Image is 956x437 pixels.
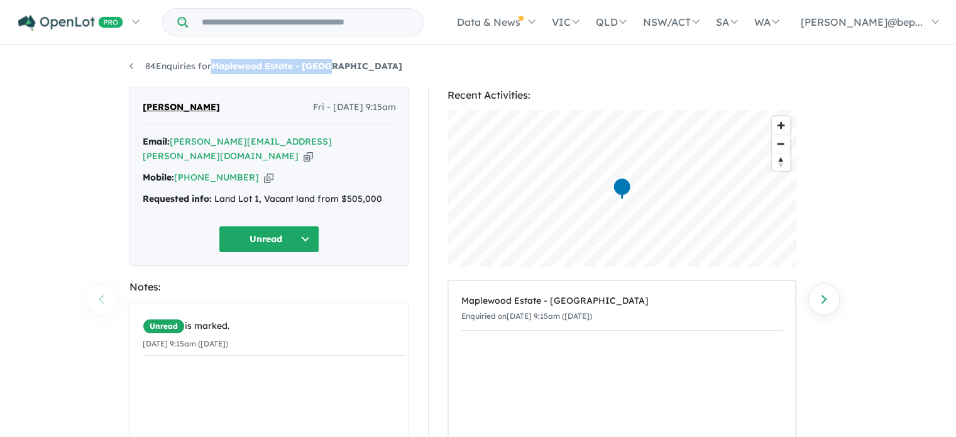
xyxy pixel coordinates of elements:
button: Copy [304,150,313,163]
a: Maplewood Estate - [GEOGRAPHIC_DATA]Enquiried on[DATE] 9:15am ([DATE]) [461,287,783,331]
button: Copy [264,171,273,184]
a: [PERSON_NAME][EMAIL_ADDRESS][PERSON_NAME][DOMAIN_NAME] [143,136,332,162]
div: Map marker [612,177,631,201]
small: [DATE] 9:15am ([DATE]) [143,339,228,348]
div: Recent Activities: [448,87,796,104]
canvas: Map [448,110,796,267]
button: Zoom out [772,135,790,153]
small: Enquiried on [DATE] 9:15am ([DATE]) [461,311,592,321]
nav: breadcrumb [129,59,827,74]
div: Notes: [129,279,409,296]
strong: Maplewood Estate - [GEOGRAPHIC_DATA] [211,60,402,72]
img: Openlot PRO Logo White [18,15,123,31]
div: is marked. [143,319,405,334]
div: Land Lot 1, Vacant land from $505,000 [143,192,396,207]
a: [PHONE_NUMBER] [174,172,259,183]
input: Try estate name, suburb, builder or developer [190,9,420,36]
div: Maplewood Estate - [GEOGRAPHIC_DATA] [461,294,783,309]
a: 84Enquiries forMaplewood Estate - [GEOGRAPHIC_DATA] [129,60,402,72]
span: [PERSON_NAME] [143,100,220,115]
button: Unread [219,226,319,253]
span: [PERSON_NAME]@bep... [801,16,923,28]
strong: Mobile: [143,172,174,183]
span: Fri - [DATE] 9:15am [313,100,396,115]
button: Reset bearing to north [772,153,790,171]
strong: Requested info: [143,193,212,204]
strong: Email: [143,136,170,147]
span: Unread [143,319,185,334]
button: Zoom in [772,116,790,135]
